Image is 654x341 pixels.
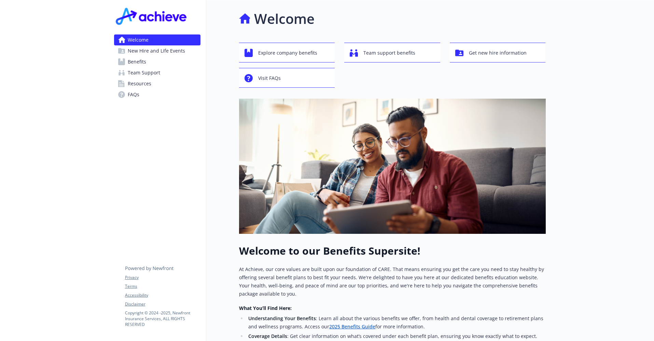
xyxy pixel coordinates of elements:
[125,283,200,289] a: Terms
[239,265,546,298] p: At Achieve, our core values are built upon our foundation of CARE. That means ensuring you get th...
[254,9,315,29] h1: Welcome
[114,89,200,100] a: FAQs
[329,323,375,330] a: 2025 Benefits Guide
[248,333,287,339] strong: Coverage Details
[125,274,200,281] a: Privacy
[239,43,335,62] button: Explore company benefits
[363,46,415,59] span: Team support benefits
[114,78,200,89] a: Resources
[344,43,440,62] button: Team support benefits
[125,292,200,298] a: Accessibility
[239,99,546,234] img: overview page banner
[128,67,160,78] span: Team Support
[258,72,281,85] span: Visit FAQs
[239,305,292,311] strong: What You’ll Find Here:
[239,245,546,257] h1: Welcome to our Benefits Supersite!
[125,301,200,307] a: Disclaimer
[114,45,200,56] a: New Hire and Life Events
[247,332,546,340] li: : Get clear information on what’s covered under each benefit plan, ensuring you know exactly what...
[125,310,200,327] p: Copyright © 2024 - 2025 , Newfront Insurance Services, ALL RIGHTS RESERVED
[114,34,200,45] a: Welcome
[239,68,335,88] button: Visit FAQs
[128,56,146,67] span: Benefits
[128,89,139,100] span: FAQs
[128,78,151,89] span: Resources
[247,314,546,331] li: : Learn all about the various benefits we offer, from health and dental coverage to retirement pl...
[469,46,527,59] span: Get new hire information
[450,43,546,62] button: Get new hire information
[248,315,316,322] strong: Understanding Your Benefits
[128,45,185,56] span: New Hire and Life Events
[114,56,200,67] a: Benefits
[258,46,317,59] span: Explore company benefits
[114,67,200,78] a: Team Support
[128,34,149,45] span: Welcome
